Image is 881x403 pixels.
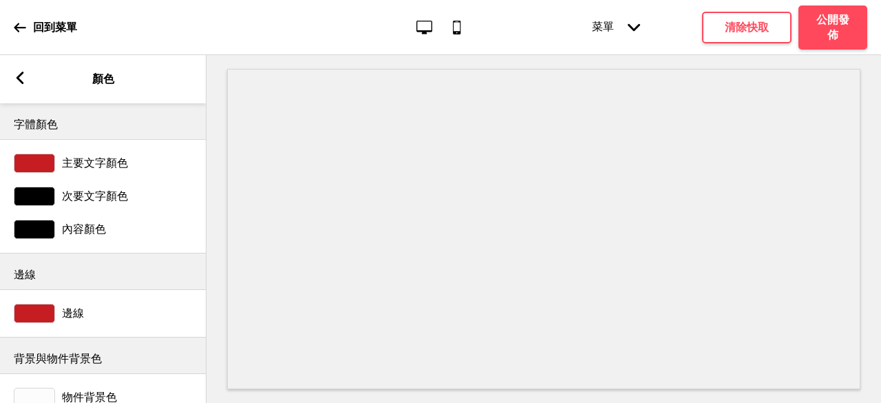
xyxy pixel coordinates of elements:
[14,187,193,206] div: 次要文字顏色
[14,154,193,173] div: 主要文字顏色
[812,12,853,43] h4: 公開發佈
[62,307,84,321] span: 邊線
[702,12,792,43] button: 清除快取
[14,351,193,366] p: 背景與物件背景色
[14,220,193,239] div: 內容顏色
[578,6,654,48] div: 菜單
[33,20,77,35] p: 回到菜單
[14,304,193,323] div: 邊線
[92,72,114,87] p: 顏色
[14,117,193,132] p: 字體顏色
[62,189,128,204] span: 次要文字顏色
[798,6,867,50] button: 公開發佈
[14,9,77,46] a: 回到菜單
[62,223,106,237] span: 內容顏色
[14,267,193,282] p: 邊線
[62,156,128,171] span: 主要文字顏色
[725,20,769,35] h4: 清除快取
